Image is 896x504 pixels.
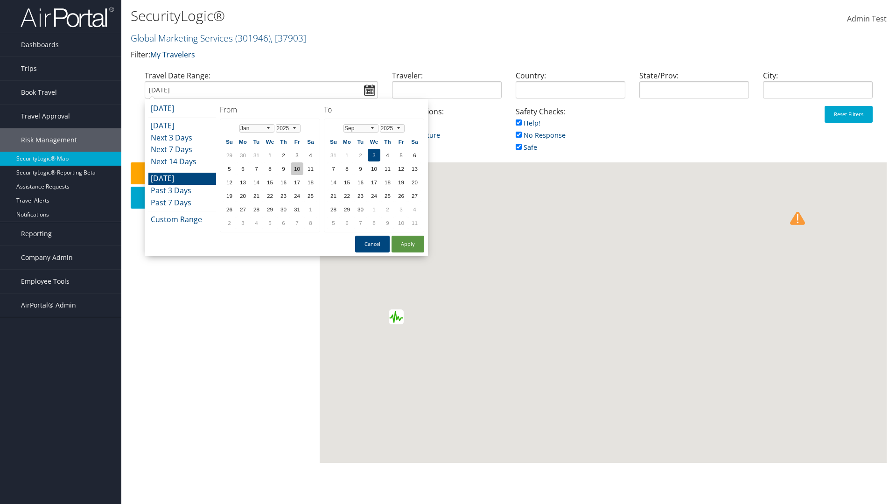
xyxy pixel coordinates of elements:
[277,203,290,216] td: 30
[131,32,306,44] a: Global Marketing Services
[237,135,249,148] th: Mo
[138,106,261,142] div: Air/Hotel/Rail:
[291,162,303,175] td: 10
[223,149,236,161] td: 29
[408,149,421,161] td: 6
[395,176,407,189] td: 19
[277,135,290,148] th: Th
[264,162,276,175] td: 8
[237,189,249,202] td: 20
[304,176,317,189] td: 18
[354,135,367,148] th: Tu
[235,32,271,44] span: ( 301946 )
[341,176,353,189] td: 15
[237,176,249,189] td: 13
[632,70,756,106] div: State/Prov:
[131,6,635,26] h1: SecurityLogic®
[408,176,421,189] td: 20
[21,6,114,28] img: airportal-logo.png
[264,149,276,161] td: 1
[509,70,632,106] div: Country:
[237,217,249,229] td: 3
[264,135,276,148] th: We
[131,187,315,209] button: Download Report
[304,189,317,202] td: 25
[368,217,380,229] td: 8
[341,217,353,229] td: 6
[264,203,276,216] td: 29
[368,135,380,148] th: We
[327,217,340,229] td: 5
[21,294,76,317] span: AirPortal® Admin
[381,162,394,175] td: 11
[381,135,394,148] th: Th
[327,176,340,189] td: 14
[21,270,70,293] span: Employee Tools
[21,246,73,269] span: Company Admin
[408,162,421,175] td: 13
[21,81,57,104] span: Book Travel
[264,189,276,202] td: 22
[327,135,340,148] th: Su
[381,149,394,161] td: 4
[381,217,394,229] td: 9
[131,162,315,184] button: Safety Check
[264,217,276,229] td: 5
[354,217,367,229] td: 7
[250,189,263,202] td: 21
[847,5,887,34] a: Admin Test
[368,162,380,175] td: 10
[223,217,236,229] td: 2
[509,106,632,162] div: Safety Checks:
[277,149,290,161] td: 2
[148,103,216,115] li: [DATE]
[408,203,421,216] td: 4
[395,149,407,161] td: 5
[237,203,249,216] td: 27
[250,176,263,189] td: 14
[250,217,263,229] td: 4
[368,203,380,216] td: 1
[250,135,263,148] th: Tu
[264,176,276,189] td: 15
[847,14,887,24] span: Admin Test
[131,212,320,230] div: 0 Travelers
[756,70,880,106] div: City:
[327,162,340,175] td: 7
[148,132,216,144] li: Next 3 Days
[408,135,421,148] th: Sa
[516,131,566,140] a: No Response
[354,176,367,189] td: 16
[148,156,216,168] li: Next 14 Days
[291,149,303,161] td: 3
[304,135,317,148] th: Sa
[250,203,263,216] td: 28
[271,32,306,44] span: , [ 37903 ]
[304,149,317,161] td: 4
[304,162,317,175] td: 11
[237,162,249,175] td: 6
[277,176,290,189] td: 16
[223,189,236,202] td: 19
[341,189,353,202] td: 22
[291,135,303,148] th: Fr
[341,135,353,148] th: Mo
[341,149,353,161] td: 1
[291,189,303,202] td: 24
[368,149,380,161] td: 3
[21,105,70,128] span: Travel Approval
[131,49,635,61] p: Filter:
[21,128,77,152] span: Risk Management
[148,120,216,132] li: [DATE]
[825,106,873,123] button: Reset Filters
[395,203,407,216] td: 3
[395,162,407,175] td: 12
[354,162,367,175] td: 9
[138,70,385,106] div: Travel Date Range:
[324,105,424,115] h4: To
[385,70,509,106] div: Traveler:
[368,176,380,189] td: 17
[223,176,236,189] td: 12
[408,217,421,229] td: 11
[354,203,367,216] td: 30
